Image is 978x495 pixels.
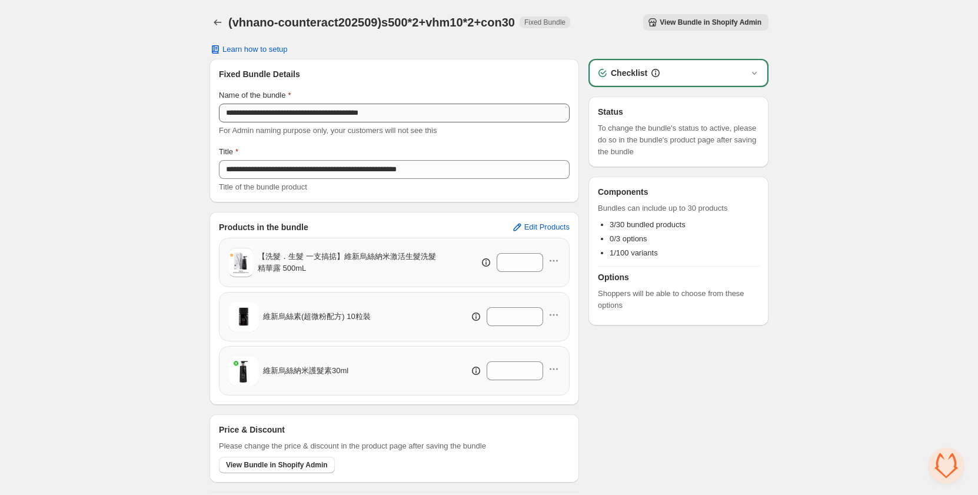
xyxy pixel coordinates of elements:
button: View Bundle in Shopify Admin [643,14,769,31]
span: Learn how to setup [222,45,288,54]
h3: Checklist [611,67,647,79]
span: 0/3 options [610,234,647,243]
label: Name of the bundle [219,89,291,101]
h3: Options [598,271,759,283]
button: Edit Products [504,218,577,237]
span: View Bundle in Shopify Admin [226,460,328,470]
img: 維新烏絲納米護髮素30ml [229,356,258,386]
h3: Status [598,106,759,118]
h3: Fixed Bundle Details [219,68,570,80]
span: Bundles can include up to 30 products [598,202,759,214]
span: Shoppers will be able to choose from these options [598,288,759,311]
h3: Price & Discount [219,424,285,436]
span: Fixed Bundle [524,18,565,27]
a: 开放式聊天 [929,448,964,483]
span: For Admin naming purpose only, your customers will not see this [219,126,437,135]
button: Learn how to setup [202,41,295,58]
span: To change the bundle's status to active, please do so in the bundle's product page after saving t... [598,122,759,158]
img: 維新烏絲素(超微粉配方) 10粒裝 [229,302,258,331]
span: Title of the bundle product [219,182,307,191]
button: View Bundle in Shopify Admin [219,457,335,473]
label: Title [219,146,238,158]
span: Edit Products [524,222,570,232]
span: 1/100 variants [610,248,658,257]
h3: Components [598,186,648,198]
span: 3/30 bundled products [610,220,686,229]
h1: (vhnano-counteract202509)s500*2+vhm10*2+con30 [228,15,515,29]
span: 維新烏絲納米護髮素30ml [263,365,348,377]
h3: Products in the bundle [219,221,308,233]
span: Please change the price & discount in the product page after saving the bundle [219,440,486,452]
span: 【洗髮．生髮 一支搞掂】 維新烏絲納米激活生髮洗髮精華露 500mL [258,251,444,274]
span: View Bundle in Shopify Admin [660,18,761,27]
span: 維新烏絲素(超微粉配方) 10粒裝 [263,311,371,323]
img: 【洗髮．生髮 一支搞掂】 維新烏絲納米激活生髮洗髮精華露 500mL [229,251,253,275]
button: Back [209,14,226,31]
